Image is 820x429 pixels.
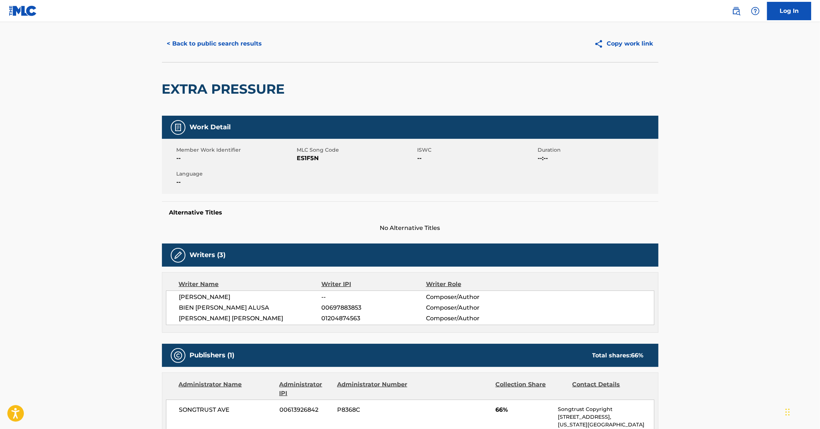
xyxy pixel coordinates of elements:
div: Writer Name [179,280,322,289]
img: Work Detail [174,123,183,132]
span: Duration [538,146,657,154]
span: MLC Song Code [297,146,416,154]
span: [PERSON_NAME] [179,293,322,302]
img: Copy work link [594,39,607,48]
span: 66 % [631,352,644,359]
iframe: Chat Widget [783,394,820,429]
span: ES1F5N [297,154,416,163]
span: Composer/Author [426,293,521,302]
img: MLC Logo [9,6,37,16]
h5: Alternative Titles [169,209,651,216]
span: No Alternative Titles [162,224,658,232]
div: Writer IPI [321,280,426,289]
span: Composer/Author [426,303,521,312]
span: SONGTRUST AVE [179,405,274,414]
img: Publishers [174,351,183,360]
a: Public Search [729,4,744,18]
span: -- [177,178,295,187]
div: Writer Role [426,280,521,289]
img: help [751,7,760,15]
span: -- [418,154,536,163]
a: Log In [767,2,811,20]
span: [PERSON_NAME] [PERSON_NAME] [179,314,322,323]
span: 66% [495,405,552,414]
h5: Publishers (1) [190,351,235,360]
img: Writers [174,251,183,260]
span: Composer/Author [426,314,521,323]
div: Total shares: [592,351,644,360]
div: Administrator Number [337,380,408,398]
div: Administrator IPI [279,380,332,398]
div: Collection Share [495,380,567,398]
h2: EXTRA PRESSURE [162,81,289,97]
span: P8368C [337,405,408,414]
span: BIEN [PERSON_NAME] ALUSA [179,303,322,312]
span: 01204874563 [321,314,426,323]
span: Language [177,170,295,178]
div: Contact Details [572,380,644,398]
h5: Work Detail [190,123,231,131]
div: Administrator Name [179,380,274,398]
img: search [732,7,741,15]
span: -- [321,293,426,302]
div: Drag [785,401,790,423]
p: [STREET_ADDRESS], [558,413,654,421]
span: Member Work Identifier [177,146,295,154]
span: ISWC [418,146,536,154]
span: -- [177,154,295,163]
button: Copy work link [589,35,658,53]
span: 00613926842 [279,405,332,414]
h5: Writers (3) [190,251,226,259]
button: < Back to public search results [162,35,267,53]
span: 00697883853 [321,303,426,312]
span: --:-- [538,154,657,163]
div: Help [748,4,763,18]
p: Songtrust Copyright [558,405,654,413]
